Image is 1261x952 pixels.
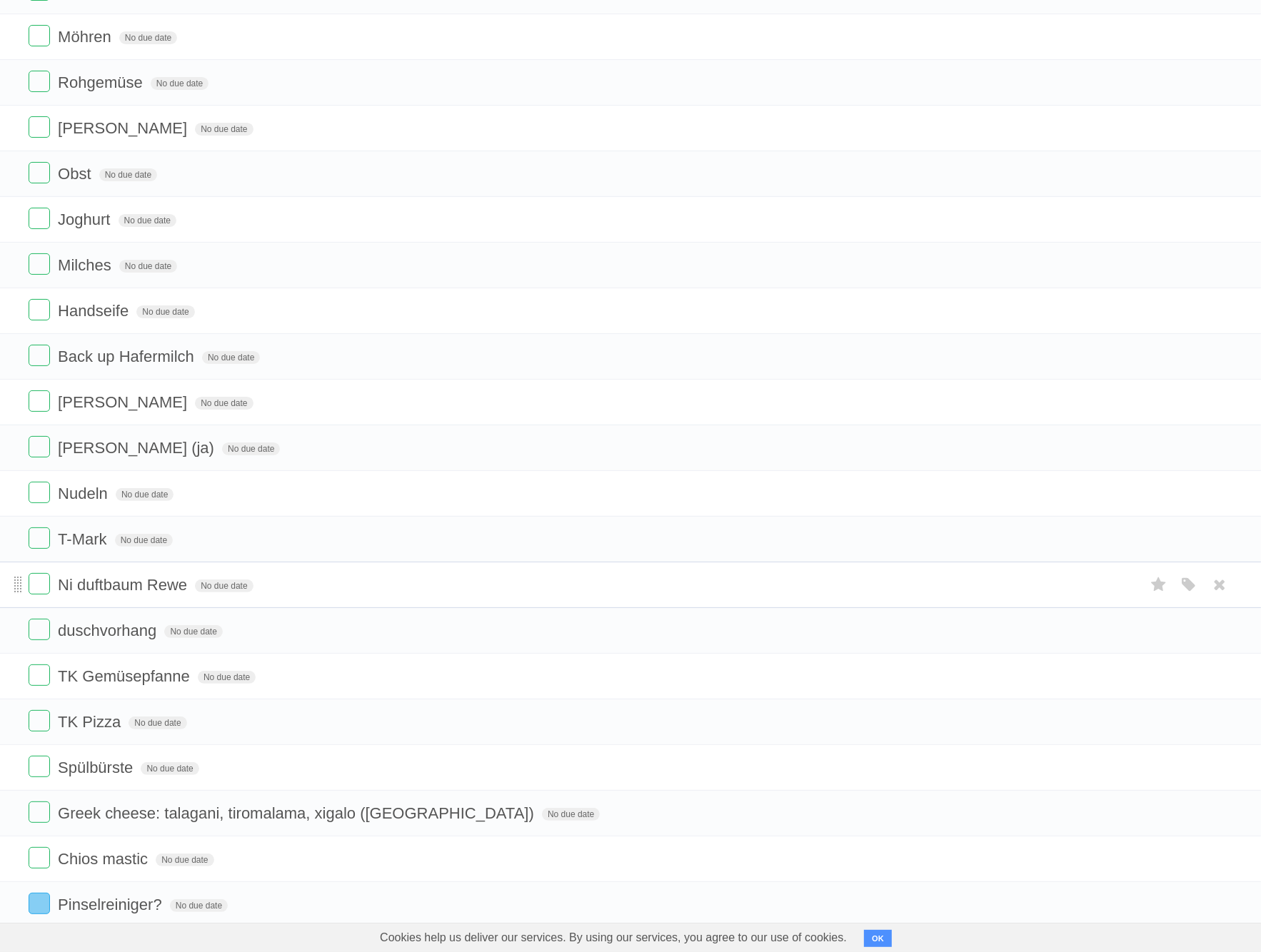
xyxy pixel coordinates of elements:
span: No due date [198,671,256,684]
span: No due date [136,305,194,318]
span: [PERSON_NAME] [58,393,191,411]
span: No due date [156,854,213,866]
span: Spülbürste [58,759,136,776]
label: Done [29,710,50,731]
label: Done [29,436,50,457]
span: No due date [170,899,228,912]
span: No due date [129,716,186,729]
span: Ni duftbaum Rewe [58,576,191,594]
label: Done [29,162,50,183]
span: No due date [151,77,209,90]
span: [PERSON_NAME] (ja) [58,439,218,457]
label: Done [29,25,50,46]
span: No due date [116,488,174,501]
span: No due date [195,579,253,592]
label: Done [29,664,50,686]
span: T-Mark [58,530,110,548]
span: duschvorhang [58,622,160,639]
label: Done [29,208,50,229]
span: No due date [195,397,253,410]
label: Done [29,253,50,275]
label: Done [29,345,50,366]
span: Cookies help us deliver our services. By using our services, you agree to our use of cookies. [366,923,861,952]
span: No due date [115,534,173,547]
label: Done [29,482,50,503]
span: Möhren [58,28,115,46]
span: No due date [141,762,199,775]
label: Done [29,527,50,549]
span: Handseife [58,302,132,320]
span: No due date [542,808,600,821]
span: No due date [222,442,280,455]
span: No due date [202,351,260,364]
label: Done [29,116,50,138]
label: Done [29,71,50,92]
span: No due date [119,31,177,44]
span: Greek cheese: talagani, tiromalama, xigalo ([GEOGRAPHIC_DATA]) [58,804,538,822]
label: Done [29,299,50,320]
label: Done [29,619,50,640]
span: TK Gemüsepfanne [58,667,194,685]
span: Chios mastic [58,850,151,868]
span: No due date [164,625,222,638]
span: No due date [119,260,177,273]
span: Milches [58,256,115,274]
span: Nudeln [58,485,111,502]
span: No due date [119,214,176,227]
span: Joghurt [58,211,114,228]
label: Done [29,390,50,412]
span: Pinselreiniger? [58,896,166,913]
label: Done [29,847,50,869]
label: Done [29,893,50,914]
span: [PERSON_NAME] [58,119,191,137]
span: No due date [99,168,157,181]
button: OK [864,930,892,947]
span: Back up Hafermilch [58,348,198,365]
label: Done [29,801,50,823]
label: Star task [1145,573,1172,597]
span: TK Pizza [58,713,124,731]
label: Done [29,756,50,777]
span: Obst [58,165,94,183]
label: Done [29,573,50,594]
span: No due date [195,123,253,136]
span: Rohgemüse [58,74,146,91]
